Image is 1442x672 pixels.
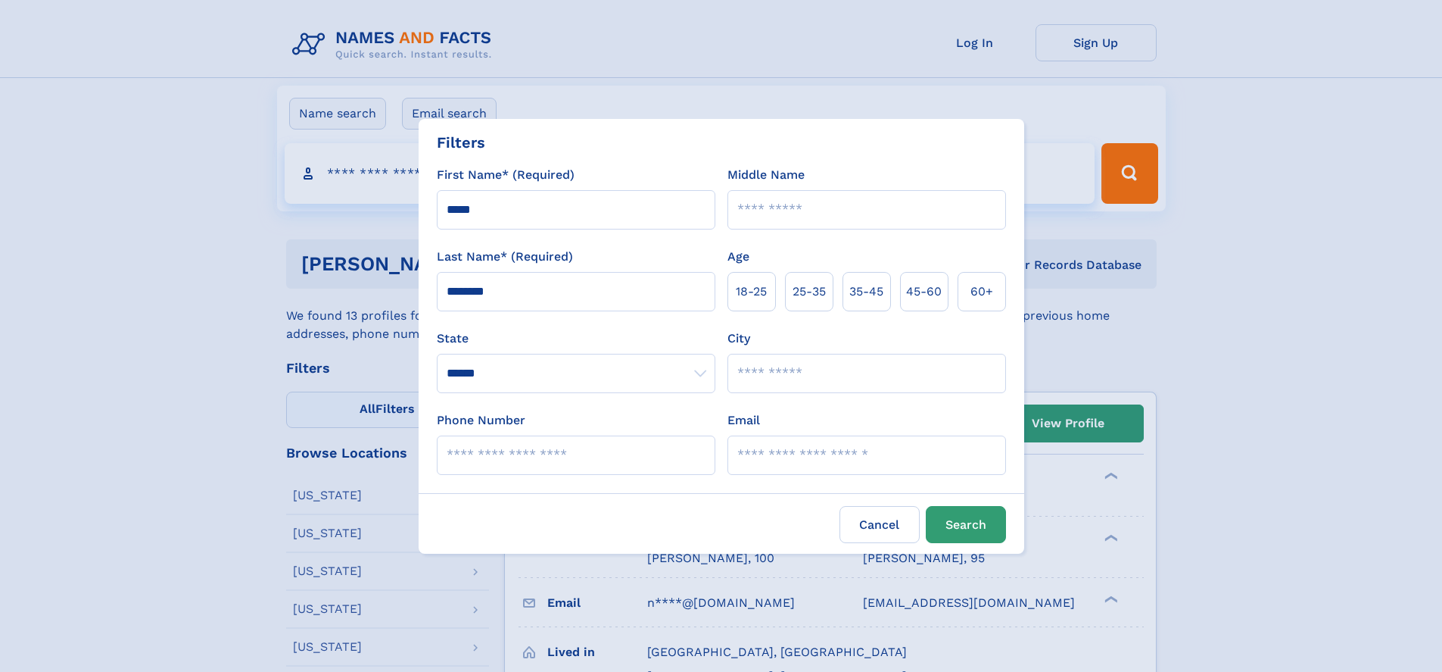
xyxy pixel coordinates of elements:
span: 18‑25 [736,283,767,301]
label: Email [727,411,760,430]
div: Filters [437,131,485,154]
label: Last Name* (Required) [437,248,573,266]
label: Phone Number [437,411,525,430]
label: Cancel [839,506,920,543]
button: Search [926,506,1006,543]
label: Age [727,248,749,266]
span: 25‑35 [793,283,826,301]
label: City [727,330,750,348]
span: 60+ [970,283,993,301]
label: State [437,330,715,348]
label: First Name* (Required) [437,166,575,184]
label: Middle Name [727,166,805,184]
span: 35‑45 [849,283,883,301]
span: 45‑60 [906,283,942,301]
